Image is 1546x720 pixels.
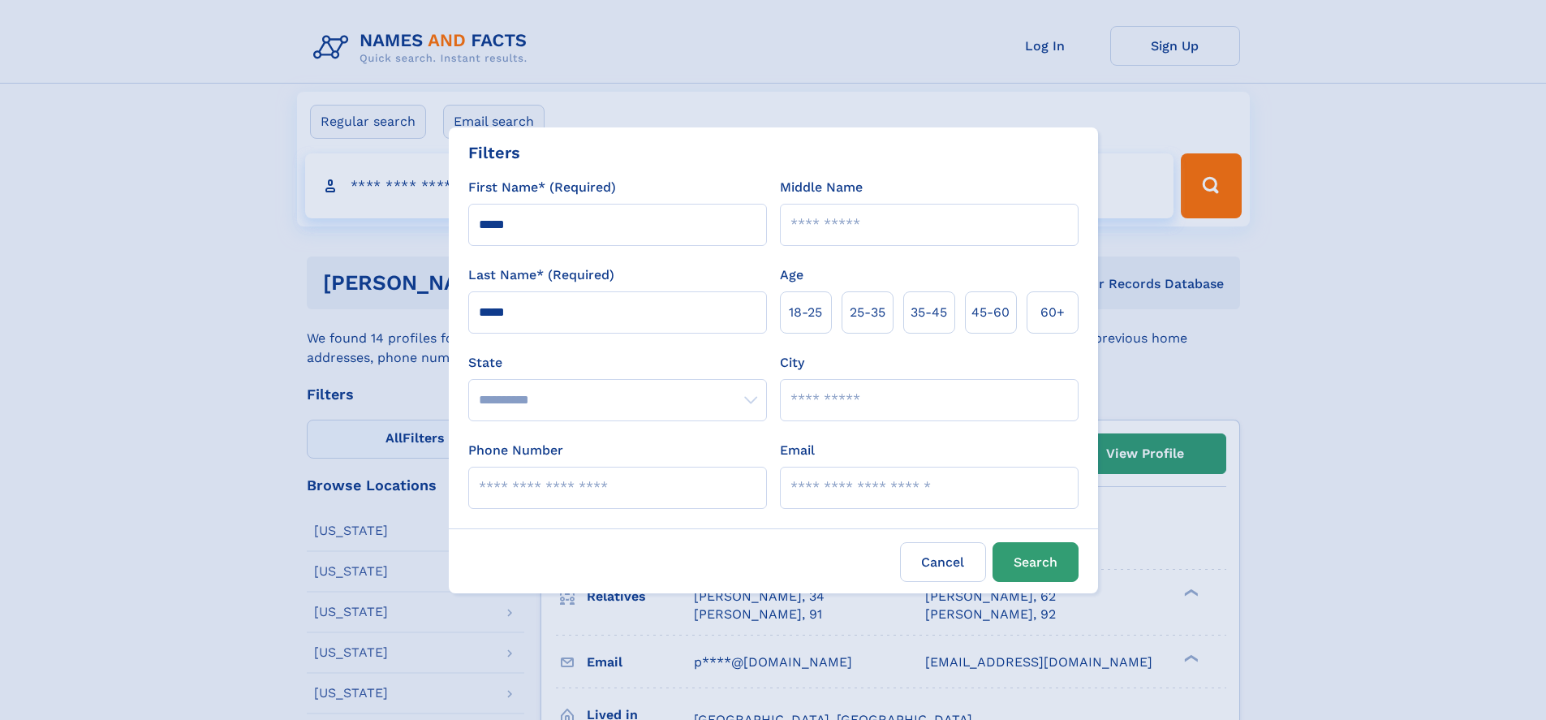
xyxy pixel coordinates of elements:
label: Middle Name [780,178,863,197]
span: 18‑25 [789,303,822,322]
div: Filters [468,140,520,165]
span: 35‑45 [911,303,947,322]
span: 60+ [1040,303,1065,322]
button: Search [993,542,1079,582]
label: First Name* (Required) [468,178,616,197]
label: Phone Number [468,441,563,460]
label: Last Name* (Required) [468,265,614,285]
label: Email [780,441,815,460]
span: 45‑60 [971,303,1010,322]
label: Cancel [900,542,986,582]
label: State [468,353,767,373]
label: Age [780,265,803,285]
span: 25‑35 [850,303,885,322]
label: City [780,353,804,373]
